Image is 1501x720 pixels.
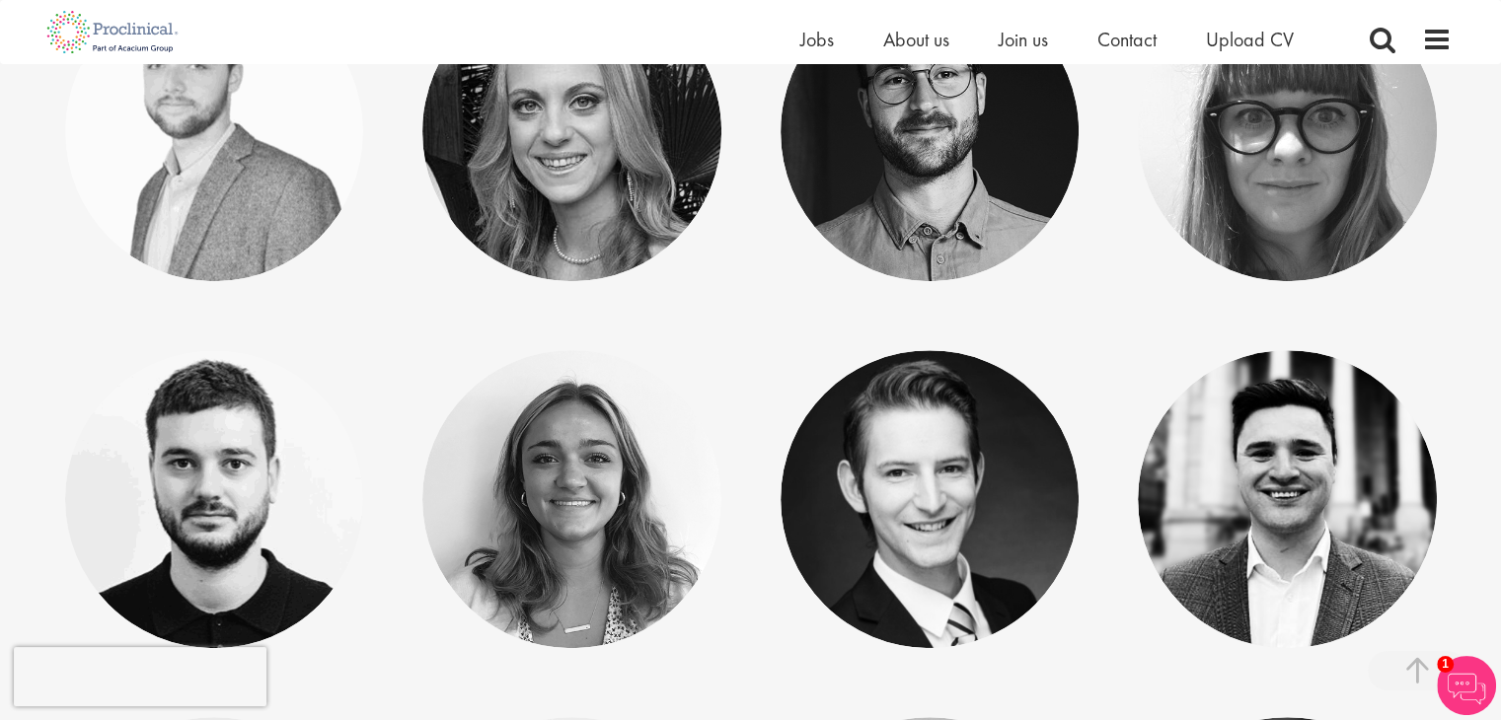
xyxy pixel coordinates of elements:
span: 1 [1437,656,1454,673]
a: Contact [1097,27,1157,52]
a: Upload CV [1206,27,1294,52]
a: Jobs [800,27,834,52]
a: About us [883,27,949,52]
iframe: reCAPTCHA [14,647,266,706]
a: Join us [999,27,1048,52]
img: Chatbot [1437,656,1496,715]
